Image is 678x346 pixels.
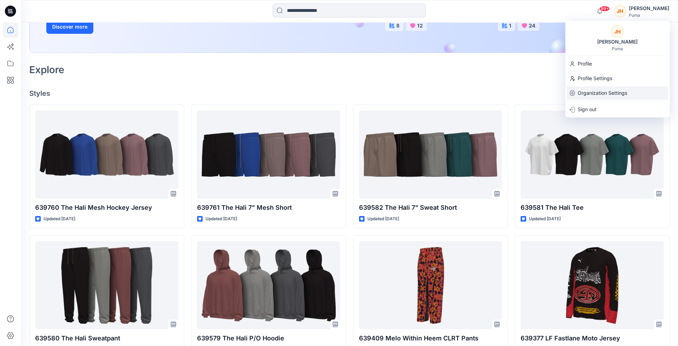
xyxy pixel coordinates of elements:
[529,215,561,223] p: Updated [DATE]
[565,72,670,85] a: Profile Settings
[565,57,670,70] a: Profile
[629,13,669,18] div: Puma
[359,333,502,343] p: 639409 Melo Within Heem CLRT Pants
[521,333,664,343] p: 639377 LF Fastlane Moto Jersey
[578,86,627,100] p: Organization Settings
[521,241,664,329] a: 639377 LF Fastlane Moto Jersey
[197,203,340,213] p: 639761 The Hali 7" Mesh Short
[611,25,624,38] div: JH
[29,89,670,98] h4: Styles
[578,72,612,85] p: Profile Settings
[197,333,340,343] p: 639579 The Hali P/O Hoodie
[35,203,178,213] p: 639760 The Hali Mesh Hockey Jersey
[35,241,178,329] a: 639580 The Hali Sweatpant
[521,203,664,213] p: 639581 The Hali Tee
[599,6,610,11] span: 99+
[521,110,664,199] a: 639581 The Hali Tee
[44,215,75,223] p: Updated [DATE]
[46,20,93,34] button: Discover more
[367,215,399,223] p: Updated [DATE]
[205,215,237,223] p: Updated [DATE]
[35,110,178,199] a: 639760 The Hali Mesh Hockey Jersey
[35,333,178,343] p: 639580 The Hali Sweatpant
[629,4,669,13] div: [PERSON_NAME]
[359,110,502,199] a: 639582 The Hali 7" Sweat Short
[578,57,592,70] p: Profile
[359,241,502,329] a: 639409 Melo Within Heem CLRT Pants
[359,203,502,213] p: 639582 The Hali 7" Sweat Short
[46,20,203,34] a: Discover more
[614,5,626,17] div: JH
[565,86,670,100] a: Organization Settings
[29,64,64,75] h2: Explore
[578,103,597,116] p: Sign out
[593,38,642,46] div: [PERSON_NAME]
[197,110,340,199] a: 639761 The Hali 7" Mesh Short
[197,241,340,329] a: 639579 The Hali P/O Hoodie
[612,46,623,51] div: Puma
